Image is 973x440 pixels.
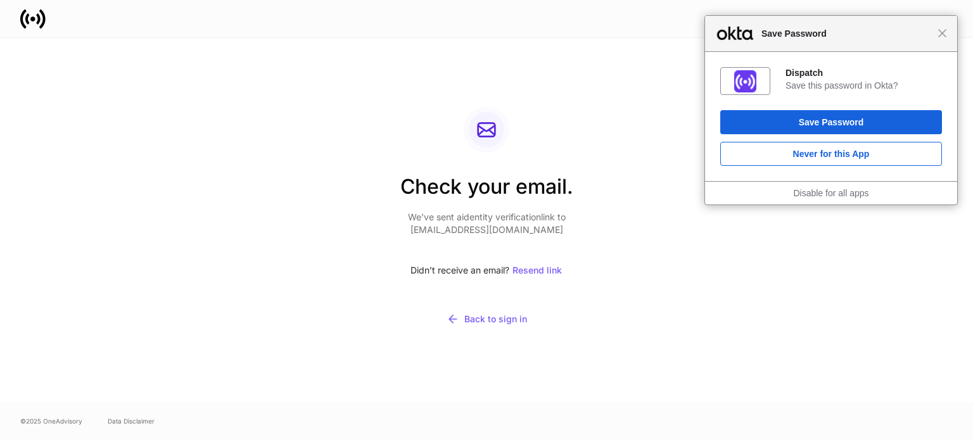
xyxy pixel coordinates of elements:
div: Didn’t receive an email? [400,256,573,284]
div: Save this password in Okta? [785,80,942,91]
span: © 2025 OneAdvisory [20,416,82,426]
div: Resend link [512,266,562,275]
div: Dispatch [785,67,942,79]
p: We’ve sent a identity verification link to [EMAIL_ADDRESS][DOMAIN_NAME] [400,211,573,236]
button: Save Password [720,110,942,134]
h2: Check your email. [400,173,573,211]
span: Close [938,28,947,38]
img: C7iBBL1oWj0AAAAASUVORK5CYII= [734,70,756,92]
button: Back to sign in [400,305,573,334]
span: Save Password [755,26,938,41]
button: Resend link [512,256,563,284]
button: Never for this App [720,142,942,166]
div: Back to sign in [447,313,527,325]
a: Data Disclaimer [108,416,155,426]
a: Disable for all apps [793,188,868,198]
